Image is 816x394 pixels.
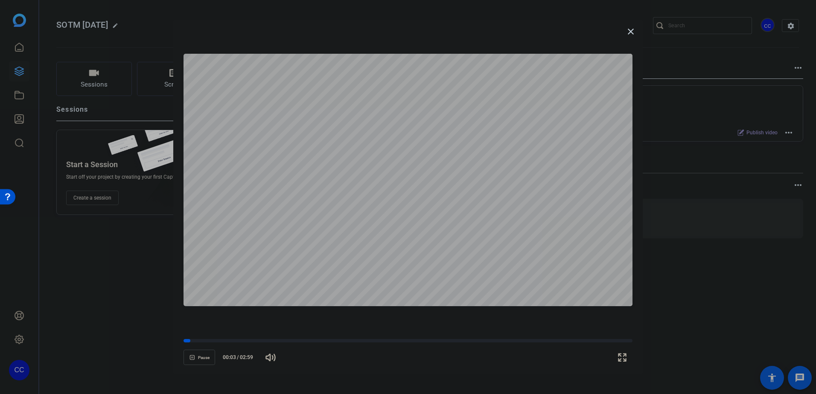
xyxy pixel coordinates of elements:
[260,347,281,368] button: Mute
[240,353,257,361] span: 02:59
[184,350,215,365] button: Pause
[219,353,257,361] div: /
[198,355,210,360] span: Pause
[626,26,636,37] mat-icon: close
[219,353,236,361] span: 00:03
[612,347,632,368] button: Fullscreen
